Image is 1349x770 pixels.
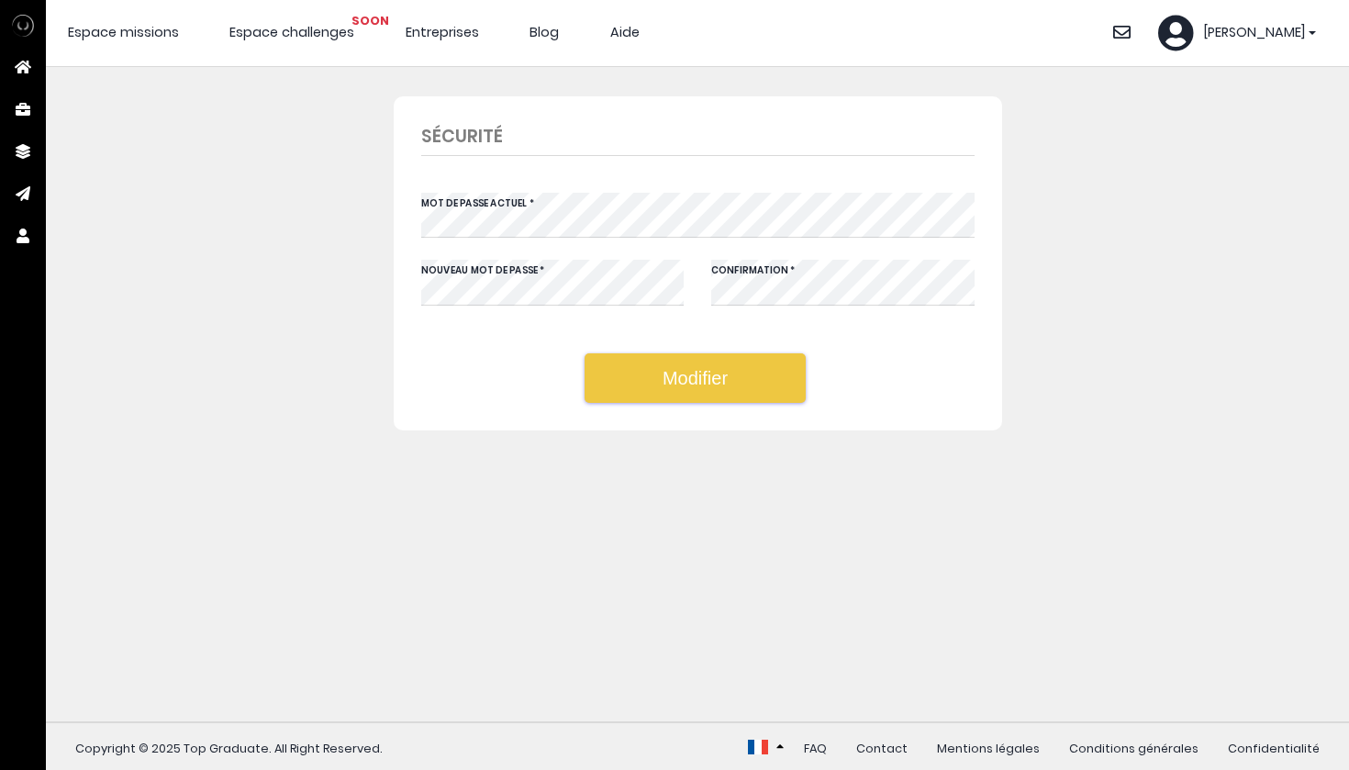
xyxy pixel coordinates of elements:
a: Confidentialité [1228,741,1320,756]
a: Conditions générales [1069,741,1198,756]
label: Confirmation * [711,263,795,277]
label: Mot de passe actuel * [421,196,534,210]
a: Blog [530,23,559,41]
span: Copyright © 2025 Top Graduate. All Right Reserved. [75,740,383,757]
h1: Sécurité [421,124,975,156]
a: Mentions légales [937,741,1040,756]
a: Contact [856,741,908,756]
img: Top Graduate [12,15,34,37]
a: Espace challenges [229,23,354,41]
a: Aide [610,23,640,41]
a: Entreprises [406,23,479,41]
button: Modifier [585,353,806,403]
span: SOON [351,12,389,29]
label: Nouveau mot de passe * [421,263,544,277]
a: Espace missions [68,23,179,41]
span: [PERSON_NAME] [1203,23,1305,43]
a: FAQ [804,741,827,756]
